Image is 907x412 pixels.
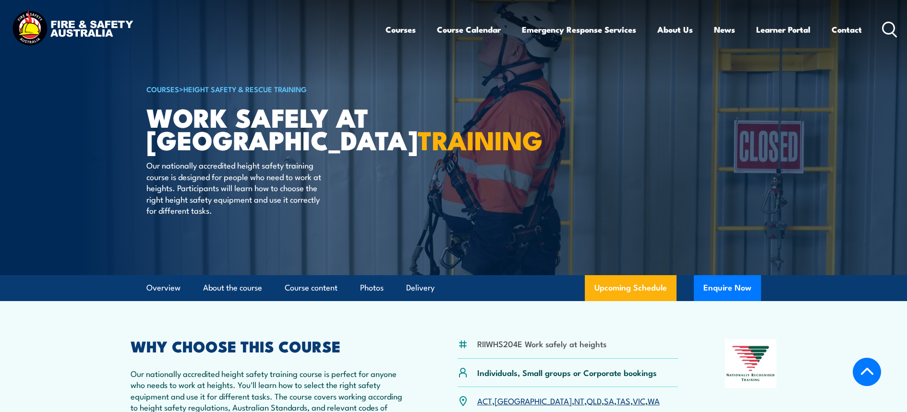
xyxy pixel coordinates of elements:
[477,395,660,406] p: , , , , , , ,
[522,17,636,42] a: Emergency Response Services
[131,339,411,352] h2: WHY CHOOSE THIS COURSE
[477,367,657,378] p: Individuals, Small groups or Corporate bookings
[725,339,777,388] img: Nationally Recognised Training logo.
[146,83,384,95] h6: >
[360,275,384,301] a: Photos
[832,17,862,42] a: Contact
[495,395,572,406] a: [GEOGRAPHIC_DATA]
[406,275,435,301] a: Delivery
[146,275,181,301] a: Overview
[477,395,492,406] a: ACT
[756,17,810,42] a: Learner Portal
[437,17,501,42] a: Course Calendar
[285,275,338,301] a: Course content
[657,17,693,42] a: About Us
[418,119,543,159] strong: TRAINING
[604,395,614,406] a: SA
[146,84,179,94] a: COURSES
[694,275,761,301] button: Enquire Now
[203,275,262,301] a: About the course
[477,338,606,349] li: RIIWHS204E Work safely at heights
[585,275,677,301] a: Upcoming Schedule
[146,106,384,150] h1: Work Safely at [GEOGRAPHIC_DATA]
[648,395,660,406] a: WA
[633,395,645,406] a: VIC
[587,395,602,406] a: QLD
[183,84,307,94] a: Height Safety & Rescue Training
[714,17,735,42] a: News
[146,159,322,216] p: Our nationally accredited height safety training course is designed for people who need to work a...
[386,17,416,42] a: Courses
[617,395,630,406] a: TAS
[574,395,584,406] a: NT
